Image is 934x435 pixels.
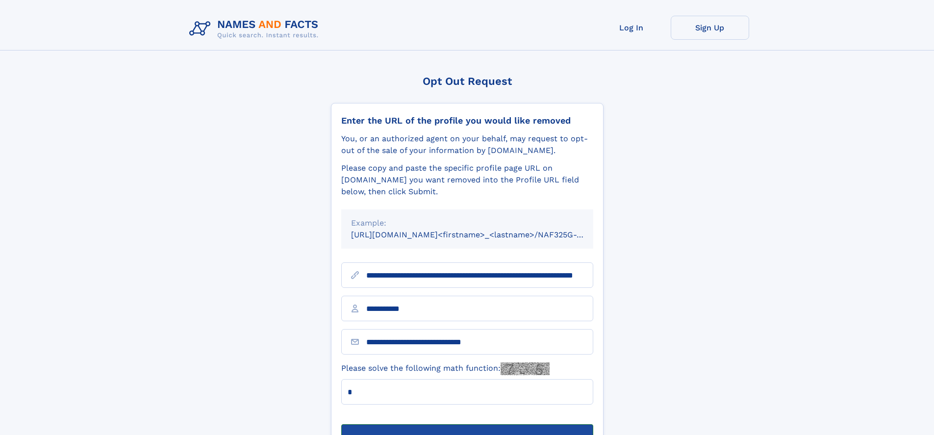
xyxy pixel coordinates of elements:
div: Please copy and paste the specific profile page URL on [DOMAIN_NAME] you want removed into the Pr... [341,162,593,198]
a: Sign Up [671,16,749,40]
div: You, or an authorized agent on your behalf, may request to opt-out of the sale of your informatio... [341,133,593,156]
div: Enter the URL of the profile you would like removed [341,115,593,126]
img: Logo Names and Facts [185,16,327,42]
div: Opt Out Request [331,75,604,87]
label: Please solve the following math function: [341,362,550,375]
a: Log In [592,16,671,40]
small: [URL][DOMAIN_NAME]<firstname>_<lastname>/NAF325G-xxxxxxxx [351,230,612,239]
div: Example: [351,217,583,229]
